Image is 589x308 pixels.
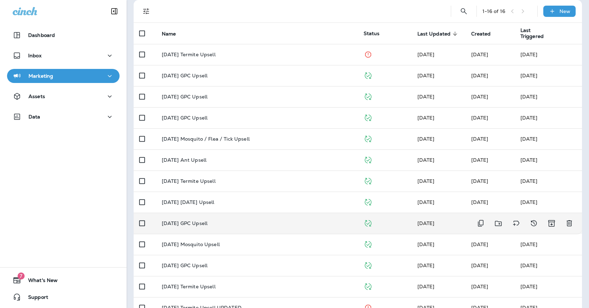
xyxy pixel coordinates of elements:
p: [DATE] GPC Upsell [162,115,207,121]
button: Duplicate [474,216,488,231]
p: [DATE] Termite Upsell [162,178,216,184]
button: Add tags [509,216,523,231]
span: Published [364,72,372,78]
button: Move to folder [491,216,506,231]
span: Created [471,31,491,37]
p: Data [28,114,40,120]
button: Inbox [7,49,120,63]
td: [DATE] [515,149,582,171]
span: Maddie Madonecsky [471,199,488,205]
span: Maddie Madonecsky [417,157,435,163]
span: Maddie Madonecsky [417,241,435,248]
button: Data [7,110,120,124]
span: Support [21,294,48,303]
span: Maddie Madonecsky [417,262,435,269]
button: Marketing [7,69,120,83]
p: New [559,8,570,14]
span: Jason Munk [471,283,488,290]
p: [DATE] [DATE] Upsell [162,199,215,205]
span: Last Updated [417,31,451,37]
p: [DATE] GPC Upsell [162,94,207,100]
button: Assets [7,89,120,103]
p: Assets [28,94,45,99]
span: Last Triggered [520,27,548,39]
button: View Changelog [527,216,541,231]
span: Published [364,283,372,289]
span: Published [364,240,372,247]
p: [DATE] GPC Upsell [162,263,207,268]
span: Maddie Madonecsky [417,220,435,226]
span: Published [364,198,372,205]
button: Delete [562,216,576,231]
td: [DATE] [515,128,582,149]
span: Published [364,135,372,141]
td: [DATE] [515,86,582,107]
p: [DATE] GPC Upsell [162,220,207,226]
span: Maddie Madonecsky [471,241,488,248]
td: [DATE] [515,192,582,213]
div: 1 - 16 of 16 [482,8,505,14]
button: Support [7,290,120,304]
button: Filters [139,4,153,18]
span: Maddie Madonecsky [471,115,488,121]
button: 7What's New [7,273,120,287]
span: Maddie Madonecsky [471,136,488,142]
button: Dashboard [7,28,120,42]
button: Collapse Sidebar [104,4,124,18]
span: Status [364,30,380,37]
span: Maddie Madonecsky [471,178,488,184]
p: Marketing [28,73,53,79]
span: Maddie Madonecsky [471,94,488,100]
span: Maddie Madonecsky [417,178,435,184]
span: Name [162,31,185,37]
p: [DATE] Mosquito / Flea / Tick Upsell [162,136,250,142]
span: Stopped [364,51,372,57]
span: What's New [21,277,58,286]
p: [DATE] Termite Upsell [162,284,216,289]
td: [DATE] [515,65,582,86]
p: Dashboard [28,32,55,38]
span: Maddie Madonecsky [417,136,435,142]
button: Archive [544,216,559,231]
td: [DATE] [515,107,582,128]
span: Name [162,31,176,37]
span: Maddie Madonecsky [417,199,435,205]
span: Maddie Madonecsky [471,72,488,79]
span: Published [364,177,372,184]
p: [DATE] Mosquito Upsell [162,242,220,247]
span: Jason Munk [417,283,435,290]
span: 7 [18,272,25,280]
p: Inbox [28,53,41,58]
span: Published [364,114,372,120]
p: [DATE] GPC Upsell [162,73,207,78]
span: Maddie Madonecsky [471,262,488,269]
td: [DATE] [515,234,582,255]
p: [DATE] Termite Upsell [162,52,216,57]
td: [DATE] [515,255,582,276]
span: Maddie Madonecsky [417,51,435,58]
span: Published [364,93,372,99]
td: [DATE] [515,171,582,192]
span: Published [364,219,372,226]
span: Jason Munk [471,51,488,58]
p: [DATE] Ant Upsell [162,157,206,163]
td: [DATE] [515,276,582,297]
span: Published [364,262,372,268]
span: Published [364,156,372,162]
span: Jason Munk [417,115,435,121]
button: Search Journeys [457,4,471,18]
span: Last Triggered [520,27,557,39]
span: Maddie Madonecsky [417,72,435,79]
span: Created [471,31,500,37]
span: Maddie Madonecsky [417,94,435,100]
span: Last Updated [417,31,460,37]
span: Maddie Madonecsky [471,157,488,163]
td: [DATE] [515,44,582,65]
